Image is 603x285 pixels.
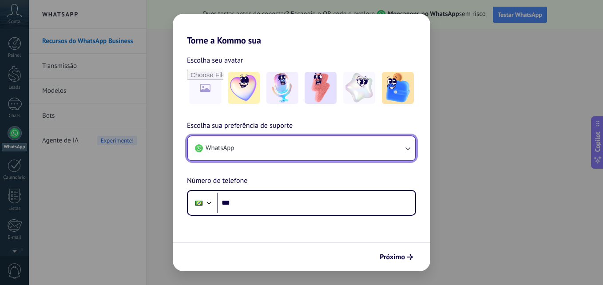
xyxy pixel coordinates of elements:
[266,72,298,104] img: -2.jpeg
[173,14,430,46] h2: Torne a Kommo sua
[187,175,247,187] span: Número de telefone
[376,249,417,265] button: Próximo
[382,72,414,104] img: -5.jpeg
[228,72,260,104] img: -1.jpeg
[206,144,234,153] span: WhatsApp
[190,194,207,212] div: Brazil: + 55
[187,55,243,66] span: Escolha seu avatar
[380,254,405,260] span: Próximo
[343,72,375,104] img: -4.jpeg
[188,136,415,160] button: WhatsApp
[187,120,293,132] span: Escolha sua preferência de suporte
[305,72,337,104] img: -3.jpeg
